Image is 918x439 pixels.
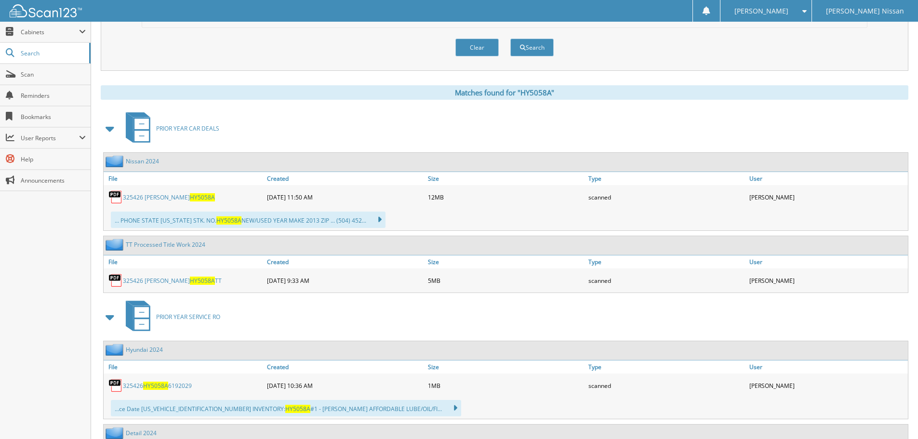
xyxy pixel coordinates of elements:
div: 12MB [426,187,586,207]
a: 325426HY5058A6192029 [123,382,192,390]
div: [PERSON_NAME] [747,271,908,290]
img: PDF.png [108,190,123,204]
a: Type [586,360,747,373]
span: PRIOR YEAR SERVICE RO [156,313,220,321]
div: [PERSON_NAME] [747,376,908,395]
a: Size [426,255,586,268]
a: Size [426,172,586,185]
span: Announcements [21,176,86,185]
a: Size [426,360,586,373]
a: User [747,255,908,268]
span: Search [21,49,84,57]
a: File [104,172,265,185]
a: Type [586,172,747,185]
div: [DATE] 11:50 AM [265,187,426,207]
a: PRIOR YEAR CAR DEALS [120,109,219,147]
div: [DATE] 9:33 AM [265,271,426,290]
span: HY5058A [216,216,241,225]
a: User [747,172,908,185]
a: Hyundai 2024 [126,346,163,354]
img: folder2.png [106,155,126,167]
div: 1MB [426,376,586,395]
button: Search [510,39,554,56]
div: [DATE] 10:36 AM [265,376,426,395]
a: PRIOR YEAR SERVICE RO [120,298,220,336]
div: scanned [586,271,747,290]
a: Created [265,360,426,373]
a: 325426 [PERSON_NAME]HY5058A [123,193,215,201]
span: HY5058A [143,382,168,390]
div: [PERSON_NAME] [747,187,908,207]
span: HY5058A [190,277,215,285]
a: Detail 2024 [126,429,157,437]
span: [PERSON_NAME] [734,8,788,14]
span: Cabinets [21,28,79,36]
img: folder2.png [106,427,126,439]
span: Reminders [21,92,86,100]
div: 5MB [426,271,586,290]
a: Created [265,255,426,268]
div: ...ce Date [US_VEHICLE_IDENTIFICATION_NUMBER] INVENTORY: #1 - [PERSON_NAME] AFFORDABLE LUBE/OIL/F... [111,400,461,416]
a: Nissan 2024 [126,157,159,165]
img: PDF.png [108,378,123,393]
span: User Reports [21,134,79,142]
span: Help [21,155,86,163]
div: scanned [586,376,747,395]
span: HY5058A [285,405,310,413]
a: File [104,255,265,268]
a: TT Processed Title Work 2024 [126,240,205,249]
span: Bookmarks [21,113,86,121]
a: Type [586,255,747,268]
span: HY5058A [190,193,215,201]
img: PDF.png [108,273,123,288]
a: File [104,360,265,373]
span: Scan [21,70,86,79]
span: PRIOR YEAR CAR DEALS [156,124,219,133]
img: scan123-logo-white.svg [10,4,82,17]
div: Matches found for "HY5058A" [101,85,908,100]
button: Clear [455,39,499,56]
div: scanned [586,187,747,207]
img: folder2.png [106,344,126,356]
img: folder2.png [106,239,126,251]
span: [PERSON_NAME] Nissan [826,8,904,14]
a: User [747,360,908,373]
iframe: Chat Widget [870,393,918,439]
div: ... PHONE STATE [US_STATE] STK. NO. NEW/USED YEAR MAKE 2013 ZIP ... (504) 452... [111,212,386,228]
a: 325426 [PERSON_NAME]HY5058ATT [123,277,222,285]
a: Created [265,172,426,185]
